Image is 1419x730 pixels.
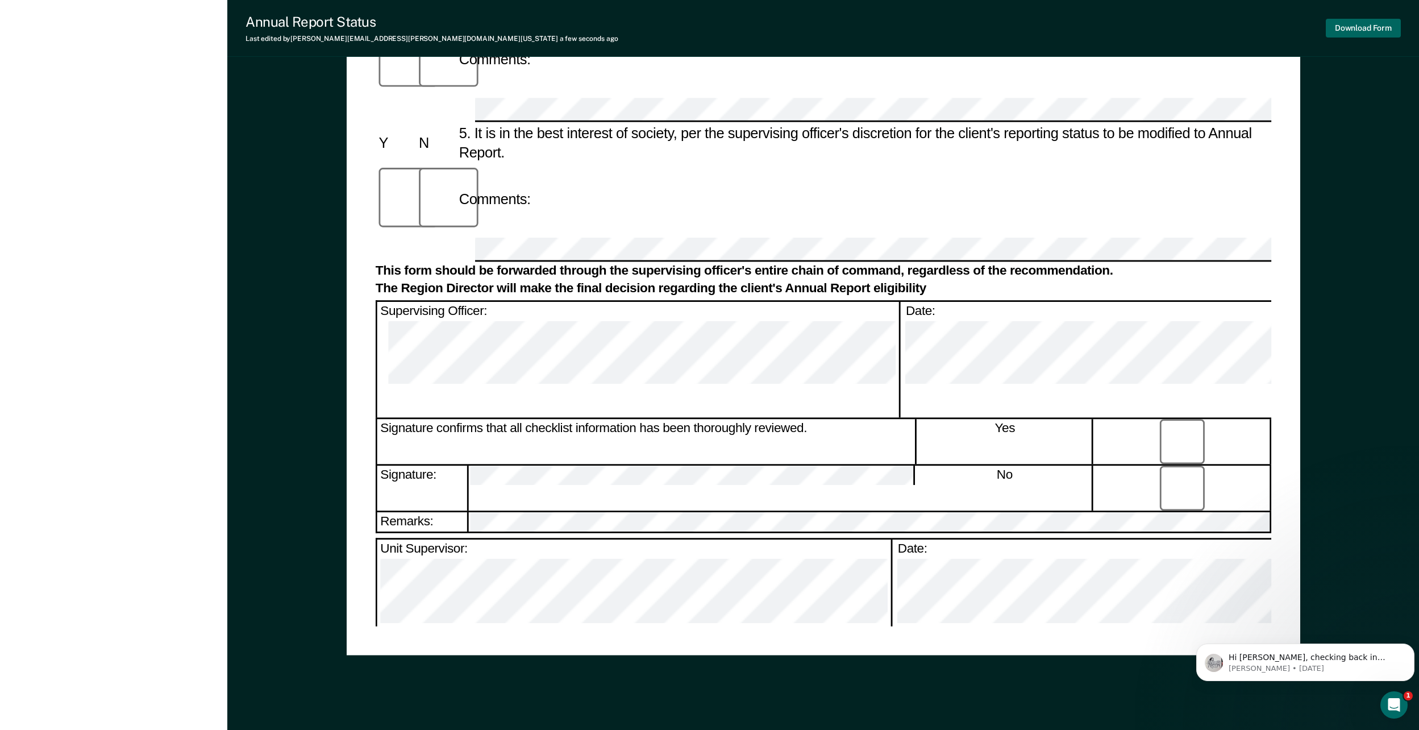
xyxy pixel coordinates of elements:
div: Comments: [456,190,534,209]
div: Signature: [377,466,468,511]
div: Annual Report Status [245,14,618,30]
div: Date: [902,302,1418,417]
button: Download Form [1326,19,1401,38]
div: Unit Supervisor: [377,541,893,637]
div: 5. It is in the best interest of society, per the supervising officer's discretion for the client... [456,123,1271,162]
div: Supervising Officer: [377,302,901,417]
div: This form should be forwarded through the supervising officer's entire chain of command, regardle... [376,263,1271,280]
div: N [415,133,456,152]
iframe: Intercom live chat [1380,691,1408,719]
span: a few seconds ago [560,35,618,43]
div: Comments: [456,50,534,69]
div: Date: [894,541,1410,637]
div: The Region Director will make the final decision regarding the client's Annual Report eligibility [376,282,1271,298]
iframe: Intercom notifications message [1192,620,1419,699]
div: Last edited by [PERSON_NAME][EMAIL_ADDRESS][PERSON_NAME][DOMAIN_NAME][US_STATE] [245,35,618,43]
div: Remarks: [377,513,469,533]
div: Y [376,133,416,152]
span: 1 [1404,691,1413,700]
div: No [917,466,1093,511]
div: Signature confirms that all checklist information has been thoroughly reviewed. [377,419,916,464]
div: Yes [918,419,1094,464]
